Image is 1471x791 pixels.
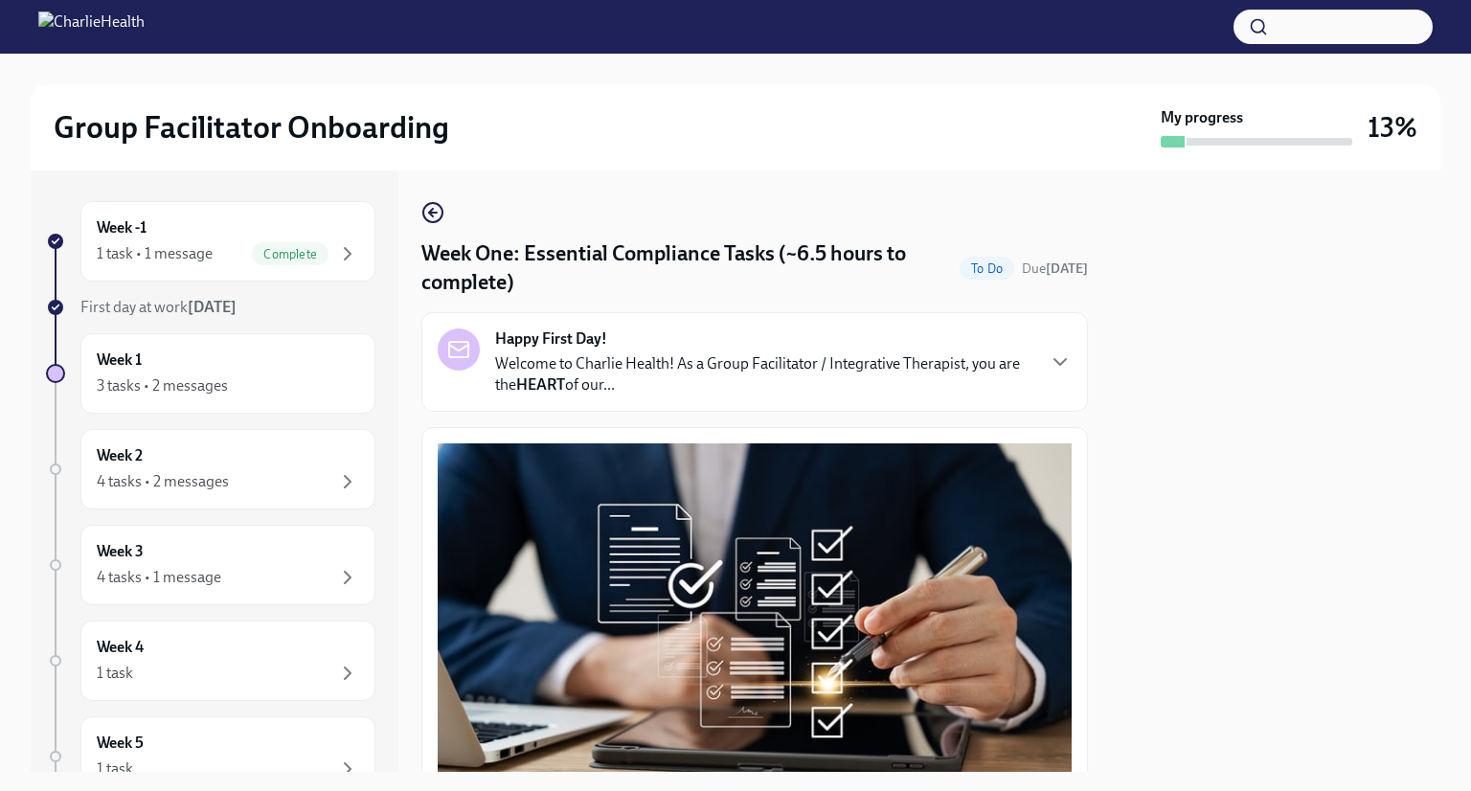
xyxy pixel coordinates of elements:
[97,663,133,684] div: 1 task
[495,328,607,350] strong: Happy First Day!
[252,247,328,261] span: Complete
[97,217,147,238] h6: Week -1
[97,375,228,396] div: 3 tasks • 2 messages
[97,350,142,371] h6: Week 1
[516,375,565,394] strong: HEART
[46,429,375,509] a: Week 24 tasks • 2 messages
[97,733,144,754] h6: Week 5
[97,471,229,492] div: 4 tasks • 2 messages
[97,243,213,264] div: 1 task • 1 message
[97,445,143,466] h6: Week 2
[46,525,375,605] a: Week 34 tasks • 1 message
[1022,260,1088,278] span: September 22nd, 2025 09:00
[80,298,237,316] span: First day at work
[1022,260,1088,277] span: Due
[1161,107,1243,128] strong: My progress
[46,297,375,318] a: First day at work[DATE]
[1368,110,1417,145] h3: 13%
[97,567,221,588] div: 4 tasks • 1 message
[46,201,375,282] a: Week -11 task • 1 messageComplete
[54,108,449,147] h2: Group Facilitator Onboarding
[960,261,1014,276] span: To Do
[97,758,133,780] div: 1 task
[495,353,1033,395] p: Welcome to Charlie Health! As a Group Facilitator / Integrative Therapist, you are the of our...
[438,443,1072,775] button: Zoom image
[421,239,952,297] h4: Week One: Essential Compliance Tasks (~6.5 hours to complete)
[188,298,237,316] strong: [DATE]
[97,541,144,562] h6: Week 3
[46,621,375,701] a: Week 41 task
[46,333,375,414] a: Week 13 tasks • 2 messages
[97,637,144,658] h6: Week 4
[38,11,145,42] img: CharlieHealth
[1046,260,1088,277] strong: [DATE]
